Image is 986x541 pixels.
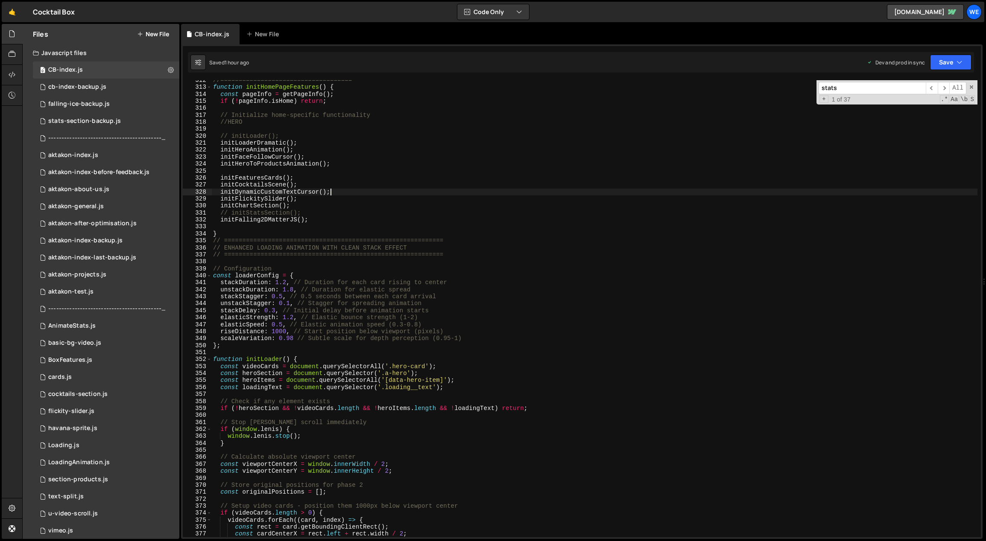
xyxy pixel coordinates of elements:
[48,442,79,449] div: Loading.js
[183,517,212,524] div: 375
[183,433,212,439] div: 363
[887,4,964,20] a: [DOMAIN_NAME]
[48,476,108,483] div: section-products.js
[183,112,212,119] div: 317
[48,100,110,108] div: falling-ice-backup.js
[33,96,179,113] div: 12094/47253.js
[225,59,249,66] div: 1 hour ago
[48,527,73,535] div: vimeo.js
[183,133,212,140] div: 320
[48,151,98,159] div: aktakon-index.js
[48,373,72,381] div: cards.js
[183,363,212,370] div: 353
[183,419,212,426] div: 361
[183,258,212,265] div: 338
[183,84,212,90] div: 313
[183,461,212,468] div: 367
[183,244,212,251] div: 336
[966,4,982,20] div: We
[33,317,179,334] div: 12094/30498.js
[183,356,212,363] div: 352
[938,82,950,94] span: ​
[23,44,179,61] div: Javascript files
[48,254,136,262] div: aktakon-index-last-backup.js
[183,286,212,293] div: 342
[828,96,854,103] span: 1 of 37
[950,95,959,104] span: CaseSensitive Search
[33,29,48,39] h2: Files
[183,230,212,237] div: 334
[969,95,975,104] span: Search In Selection
[48,271,106,279] div: aktakon-projects.js
[183,279,212,286] div: 341
[949,82,966,94] span: Alt-Enter
[183,391,212,398] div: 357
[33,488,179,505] div: 12094/41439.js
[33,249,179,266] div: 12094/44999.js
[457,4,529,20] button: Code Only
[48,356,92,364] div: BoxFeatures.js
[183,321,212,328] div: 347
[33,232,179,249] div: 12094/44174.js
[33,215,179,232] div: 12094/46147.js
[819,95,828,103] span: Toggle Replace mode
[195,30,229,38] div: CB-index.js
[183,91,212,98] div: 314
[183,307,212,314] div: 345
[183,223,212,230] div: 333
[183,175,212,181] div: 326
[48,117,121,125] div: stats-section-backup.js
[183,524,212,530] div: 376
[183,209,212,216] div: 331
[48,390,108,398] div: cocktails-section.js
[183,342,212,349] div: 350
[183,272,212,279] div: 340
[183,265,212,272] div: 339
[33,437,179,454] div: 12094/34884.js
[183,426,212,433] div: 362
[183,216,212,223] div: 332
[33,113,179,130] div: 12094/47254.js
[930,55,971,70] button: Save
[33,79,179,96] div: 12094/46847.js
[48,407,94,415] div: flickity-slider.js
[183,447,212,454] div: 365
[183,454,212,460] div: 366
[183,293,212,300] div: 343
[183,77,212,84] div: 312
[33,386,179,403] div: 12094/36060.js
[137,31,169,38] button: New File
[33,403,179,420] div: 12094/35474.js
[183,125,212,132] div: 319
[183,377,212,384] div: 355
[926,82,938,94] span: ​
[48,322,96,330] div: AnimateStats.js
[33,471,179,488] div: 12094/36059.js
[48,186,109,193] div: aktakon-about-us.js
[33,369,179,386] div: 12094/34793.js
[48,134,166,142] div: ----------------------------------------------------------------.js
[183,105,212,111] div: 316
[183,440,212,447] div: 364
[183,503,212,509] div: 373
[183,509,212,516] div: 374
[183,468,212,474] div: 368
[940,95,949,104] span: RegExp Search
[183,154,212,160] div: 323
[183,202,212,209] div: 330
[33,147,179,164] div: 12094/43364.js
[183,168,212,175] div: 325
[48,203,104,210] div: aktakon-general.js
[33,130,182,147] div: 12094/46984.js
[183,398,212,405] div: 358
[48,220,137,227] div: aktakon-after-optimisation.js
[33,334,179,352] div: 12094/36058.js
[183,98,212,105] div: 315
[960,95,968,104] span: Whole Word Search
[48,66,83,74] div: CB-index.js
[33,61,179,79] div: 12094/46486.js
[183,482,212,489] div: 370
[183,189,212,195] div: 328
[183,140,212,146] div: 321
[183,146,212,153] div: 322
